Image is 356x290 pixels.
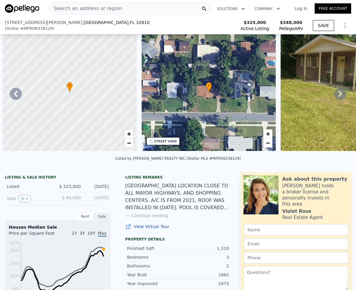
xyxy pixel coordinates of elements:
[339,19,351,32] button: Show Options
[62,195,81,200] span: $ 66,000
[77,213,94,220] div: Rent
[5,19,82,26] span: [STREET_ADDRESS][PERSON_NAME]
[129,20,150,25] span: , FL 32810
[127,281,178,287] div: Year Improved
[86,183,109,189] div: [DATE]
[279,26,303,32] span: Pellego ARV
[125,182,231,211] div: [GEOGRAPHIC_DATA] LOCATION CLOSE TO ALL MAYOR HIGHWAYS, AND SHOPPING CENTERS. A/C IS FROM 2021, R...
[244,224,348,236] input: Name
[263,138,272,148] a: Zoom out
[206,83,212,88] span: •
[178,254,229,260] div: 3
[266,130,270,138] span: +
[315,3,351,14] a: Free Account
[9,224,107,230] div: Houses Median Sale
[10,261,19,265] tspan: $181
[67,83,73,88] span: •
[280,20,302,25] span: $348,000
[313,20,334,31] button: SAVE
[282,214,323,220] div: Real Estate Agent
[244,238,348,250] input: Email
[72,231,77,236] span: 1Y
[178,245,229,251] div: 1,310
[94,213,111,220] div: Sale
[80,231,85,236] span: 3Y
[282,176,347,183] div: Ask about this property
[5,175,111,181] div: LISTING & SALE HISTORY
[87,231,95,236] span: 10Y
[212,3,250,14] button: Solutions
[98,231,107,237] span: Max
[206,82,212,93] div: •
[282,208,311,214] div: Violet Rose
[178,263,229,269] div: 2
[287,5,315,12] a: Log In
[124,138,133,148] a: Zoom out
[5,26,54,32] div: ( )
[125,237,231,242] div: Property details
[178,281,229,287] div: 1975
[125,213,168,219] button: Continue reading
[18,195,31,203] button: View historical data
[266,139,270,147] span: −
[9,230,58,240] div: Price per Square Foot
[127,254,178,260] div: Bedrooms
[240,26,269,32] span: Active Listing
[127,130,131,138] span: +
[154,139,177,144] div: STREET VIEW
[178,272,229,278] div: 1962
[10,241,19,245] tspan: $277
[7,183,53,189] div: Listed
[67,82,73,93] div: •
[124,129,133,138] a: Zoom in
[10,274,19,278] tspan: $121
[125,175,231,180] div: Listing remarks
[127,272,178,278] div: Year Built
[20,26,53,32] span: # MFRO6338129
[5,4,39,13] img: Pellego
[115,156,241,161] div: Listed by [PERSON_NAME] REALTY INC. (Stellar MLS #MFRO6338129)
[244,252,348,264] input: Phone
[127,263,178,269] div: Bathrooms
[86,195,109,203] div: [DATE]
[263,129,272,138] a: Zoom in
[244,19,266,26] span: $325,000
[10,248,19,253] tspan: $241
[6,26,19,32] span: Stellar
[82,19,150,26] span: , [GEOGRAPHIC_DATA]
[250,3,285,14] button: Company
[282,183,348,207] div: [PERSON_NAME] holds a broker license and personally invests in this area
[59,184,81,189] span: $ 325,000
[7,195,53,203] div: Sold
[49,5,122,12] span: Search an address or region
[127,245,178,251] div: Finished Sqft
[127,139,131,147] span: −
[125,223,231,230] a: View Virtual Tour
